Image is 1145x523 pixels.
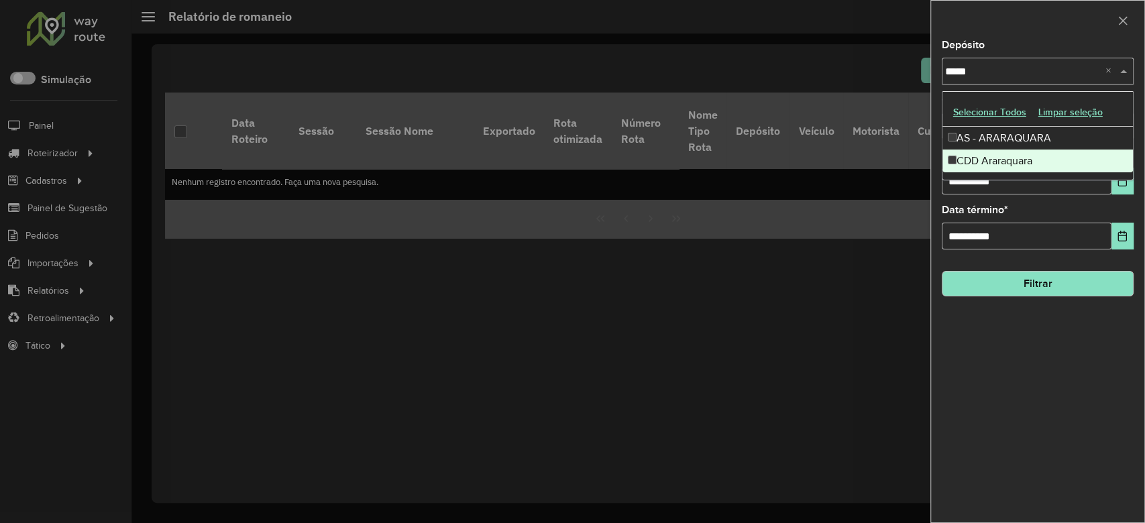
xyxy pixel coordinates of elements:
[942,271,1134,296] button: Filtrar
[1105,63,1117,79] span: Clear all
[1111,223,1134,249] button: Choose Date
[942,91,1134,180] ng-dropdown-panel: Options list
[942,202,1008,218] label: Data término
[1032,102,1109,123] button: Limpar seleção
[947,102,1032,123] button: Selecionar Todos
[1111,168,1134,194] button: Choose Date
[942,127,1133,150] div: AS - ARARAQUARA
[942,37,985,53] label: Depósito
[942,150,1133,172] div: CDD Araraquara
